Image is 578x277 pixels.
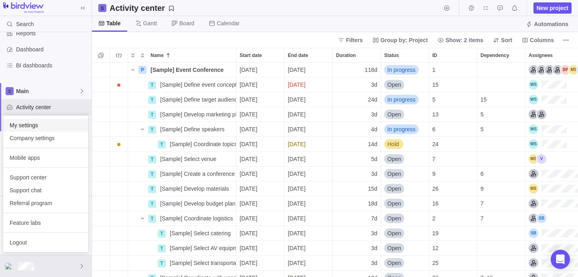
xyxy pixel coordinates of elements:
span: Referral program [10,199,82,207]
span: My settings [10,121,82,129]
span: Logout [10,238,82,246]
span: Feature labs [10,219,82,227]
div: Victim [5,261,14,271]
a: My settings [3,119,88,132]
a: Feature labs [3,216,88,229]
span: Support chat [10,186,82,194]
a: Referral program [3,197,88,210]
a: Mobile apps [3,151,88,164]
span: Company settings [10,134,82,142]
a: Support center [3,171,88,184]
a: Support chat [3,184,88,197]
span: Support center [10,173,82,181]
a: Company settings [3,132,88,145]
span: Mobile apps [10,154,82,162]
a: Logout [3,236,88,249]
img: Show [5,263,14,269]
